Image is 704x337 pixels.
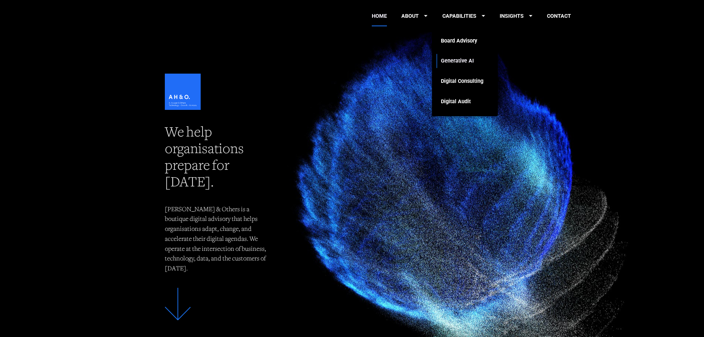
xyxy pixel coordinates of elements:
span: [PERSON_NAME] & Others is a boutique digital advisory that helps organisations adapt, change, and... [165,206,267,272]
a: Board Advisory [441,31,483,51]
a: Generative AI [441,51,483,71]
a: CAPABILITIES [442,6,485,26]
a: CONTACT [547,6,571,26]
a: ABOUT [401,6,428,26]
a: Digital Consulting [441,71,483,91]
span: We help organisations prepare for [DATE]. [165,126,246,190]
a: INSIGHTS [500,6,533,26]
a: Digital Audit [441,91,483,112]
a: HOME [372,6,387,26]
